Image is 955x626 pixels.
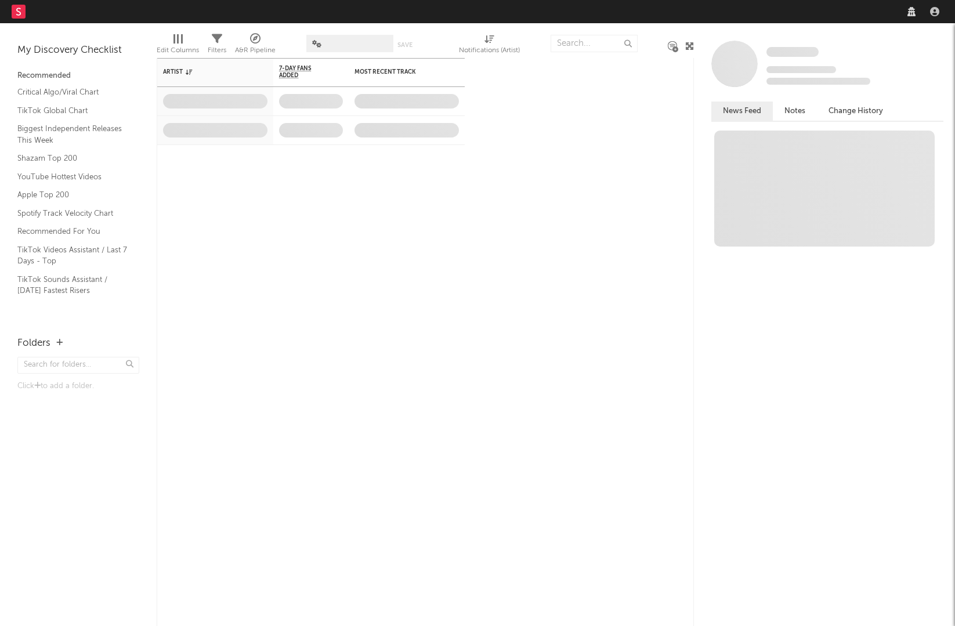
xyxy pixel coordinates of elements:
div: Filters [208,29,226,63]
div: Click to add a folder. [17,379,139,393]
div: Most Recent Track [354,68,442,75]
div: A&R Pipeline [235,44,276,57]
div: Artist [163,68,250,75]
span: Tracking Since: [DATE] [766,66,836,73]
button: Notes [773,102,817,121]
a: Recommended For You [17,225,128,238]
a: Shazam Top 200 [17,152,128,165]
div: Edit Columns [157,44,199,57]
input: Search for folders... [17,357,139,374]
a: YouTube Hottest Videos [17,171,128,183]
input: Search... [551,35,638,52]
a: Apple Top 200 [17,189,128,201]
div: A&R Pipeline [235,29,276,63]
span: Some Artist [766,47,819,57]
div: Filters [208,44,226,57]
span: 7-Day Fans Added [279,65,325,79]
div: Recommended [17,69,139,83]
a: TikTok Videos Assistant / Last 7 Days - Top [17,244,128,267]
button: Save [397,42,413,48]
a: Some Artist [766,46,819,58]
a: TikTok Sounds Assistant / [DATE] Fastest Risers [17,273,128,297]
a: Critical Algo/Viral Chart [17,86,128,99]
span: 0 fans last week [766,78,870,85]
button: News Feed [711,102,773,121]
div: My Discovery Checklist [17,44,139,57]
div: Folders [17,336,50,350]
div: Edit Columns [157,29,199,63]
a: TikTok Global Chart [17,104,128,117]
div: Notifications (Artist) [459,29,520,63]
a: Biggest Independent Releases This Week [17,122,128,146]
div: Notifications (Artist) [459,44,520,57]
button: Change History [817,102,895,121]
a: Spotify Track Velocity Chart [17,207,128,220]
